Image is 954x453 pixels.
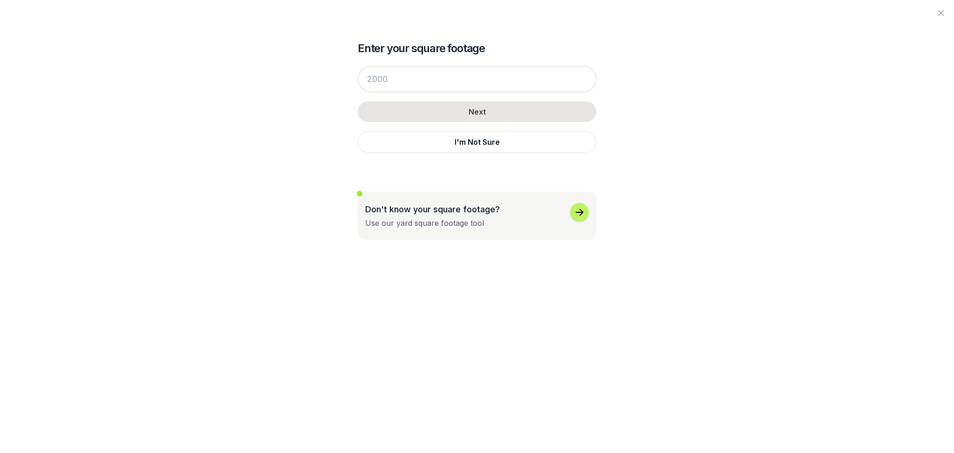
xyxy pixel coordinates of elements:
[358,131,596,153] button: I'm Not Sure
[358,66,596,92] input: 2000
[365,203,500,216] p: Don't know your square footage?
[358,41,596,56] h2: Enter your square footage
[358,101,596,122] button: Next
[365,217,484,229] div: Use our yard square footage tool
[358,192,596,240] button: Don't know your square footage?Use our yard square footage tool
